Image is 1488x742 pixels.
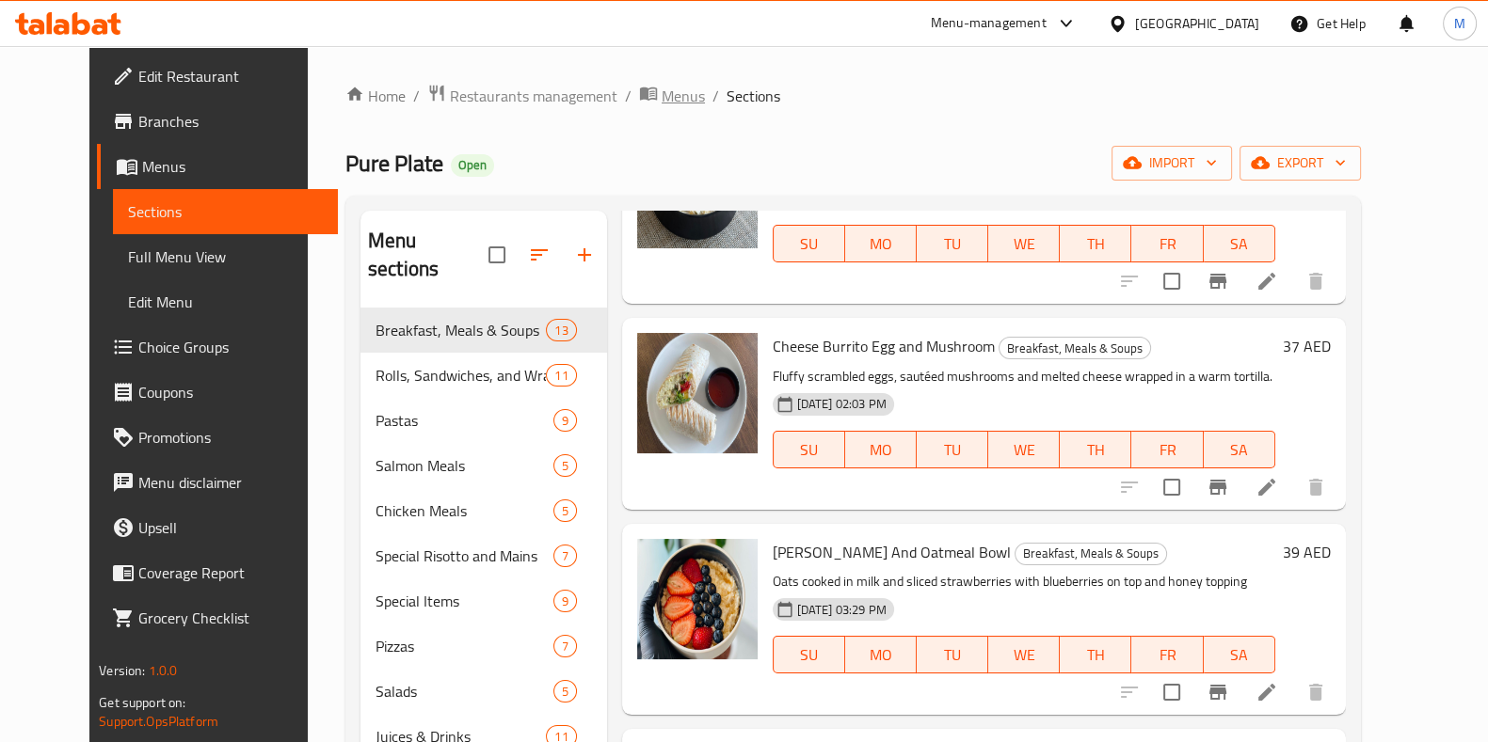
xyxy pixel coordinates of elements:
[853,641,909,669] span: MO
[1204,225,1275,262] button: SA
[138,110,323,133] span: Branches
[999,337,1151,359] div: Breakfast, Meals & Soups
[360,353,607,398] div: Rolls, Sandwiches, and Wraps11
[376,635,553,657] span: Pizzas
[562,232,607,277] button: Add section
[547,367,575,385] span: 11
[360,578,607,624] div: Special Items9
[97,505,338,550] a: Upsell
[97,54,338,99] a: Edit Restaurant
[1454,13,1465,34] span: M
[345,84,1361,108] nav: breadcrumb
[360,533,607,578] div: Special Risotto and Mains7
[1135,13,1259,34] div: [GEOGRAPHIC_DATA]
[727,85,780,107] span: Sections
[97,370,338,415] a: Coupons
[1195,465,1240,510] button: Branch-specific-item
[1152,261,1192,301] span: Select to update
[845,636,917,673] button: MO
[1211,230,1268,258] span: SA
[553,409,577,432] div: items
[1256,476,1278,498] a: Edit menu item
[1195,259,1240,304] button: Branch-specific-item
[773,431,845,468] button: SU
[99,709,218,734] a: Support.OpsPlatform
[547,322,575,339] span: 13
[427,84,617,108] a: Restaurants management
[924,436,981,464] span: TU
[637,539,758,659] img: Berry And Oatmeal Bowl
[1283,539,1331,565] h6: 39 AED
[376,409,553,432] span: Pastas
[853,230,909,258] span: MO
[1152,467,1192,507] span: Select to update
[917,225,988,262] button: TU
[1211,641,1268,669] span: SA
[97,415,338,460] a: Promotions
[1255,151,1346,175] span: export
[450,85,617,107] span: Restaurants management
[988,636,1060,673] button: WE
[553,635,577,657] div: items
[128,200,323,223] span: Sections
[376,319,546,341] div: Breakfast, Meals & Soups
[99,658,145,683] span: Version:
[1060,225,1131,262] button: TH
[360,669,607,714] div: Salads5
[1283,333,1331,359] h6: 37 AED
[924,230,981,258] span: TU
[138,336,323,358] span: Choice Groups
[554,547,576,565] span: 7
[988,225,1060,262] button: WE
[1139,230,1195,258] span: FR
[625,85,632,107] li: /
[554,592,576,610] span: 9
[662,85,705,107] span: Menus
[368,227,488,283] h2: Menu sections
[477,235,517,275] span: Select all sections
[554,457,576,475] span: 5
[138,65,323,87] span: Edit Restaurant
[376,499,553,522] span: Chicken Meals
[97,595,338,640] a: Grocery Checklist
[1015,543,1167,565] div: Breakfast, Meals & Soups
[1131,225,1203,262] button: FR
[790,395,894,413] span: [DATE] 02:03 PM
[845,225,917,262] button: MO
[773,365,1275,388] p: Fluffy scrambled eggs, sautéed mushrooms and melted cheese wrapped in a warm tortilla.
[1139,641,1195,669] span: FR
[553,454,577,477] div: items
[996,230,1052,258] span: WE
[97,460,338,505] a: Menu disclaimer
[360,398,607,443] div: Pastas9
[553,545,577,567] div: items
[845,431,917,468] button: MO
[1293,670,1338,715] button: delete
[781,230,838,258] span: SU
[1067,641,1124,669] span: TH
[1240,146,1361,181] button: export
[113,234,338,279] a: Full Menu View
[376,454,553,477] span: Salmon Meals
[1060,431,1131,468] button: TH
[517,232,562,277] span: Sort sections
[1016,543,1166,564] span: Breakfast, Meals & Soups
[345,85,406,107] a: Home
[853,436,909,464] span: MO
[553,680,577,703] div: items
[1067,436,1124,464] span: TH
[1256,270,1278,292] a: Edit menu item
[376,590,553,612] div: Special Items
[554,502,576,520] span: 5
[376,364,546,387] span: Rolls, Sandwiches, and Wraps
[712,85,719,107] li: /
[790,601,894,619] span: [DATE] 03:29 PM
[1131,431,1203,468] button: FR
[1204,636,1275,673] button: SA
[781,436,838,464] span: SU
[554,638,576,655] span: 7
[773,570,1275,593] p: Oats cooked in milk and sliced strawberries with blueberries on top and honey topping
[376,545,553,567] span: Special Risotto and Mains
